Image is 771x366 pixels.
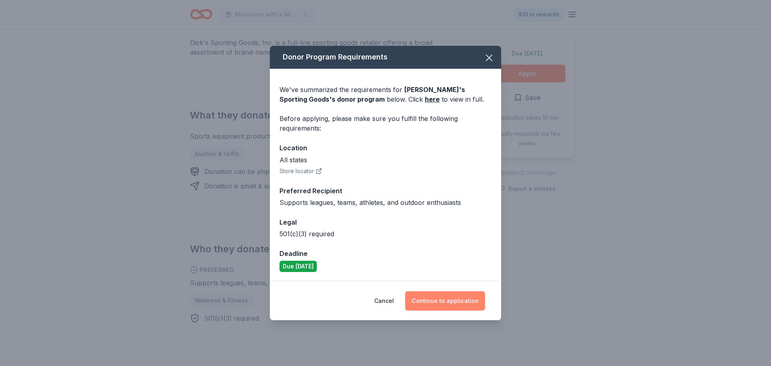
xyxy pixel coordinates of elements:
[279,114,492,133] div: Before applying, please make sure you fulfill the following requirements:
[279,198,492,207] div: Supports leagues, teams, athletes, and outdoor enthusiasts
[279,166,322,176] button: Store locator
[279,143,492,153] div: Location
[279,217,492,227] div: Legal
[425,94,440,104] a: here
[279,229,492,239] div: 501(c)(3) required
[279,186,492,196] div: Preferred Recipient
[279,155,492,165] div: All states
[374,291,394,311] button: Cancel
[405,291,485,311] button: Continue to application
[279,248,492,259] div: Deadline
[279,261,317,272] div: Due [DATE]
[270,46,501,69] div: Donor Program Requirements
[279,85,492,104] div: We've summarized the requirements for below. Click to view in full.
